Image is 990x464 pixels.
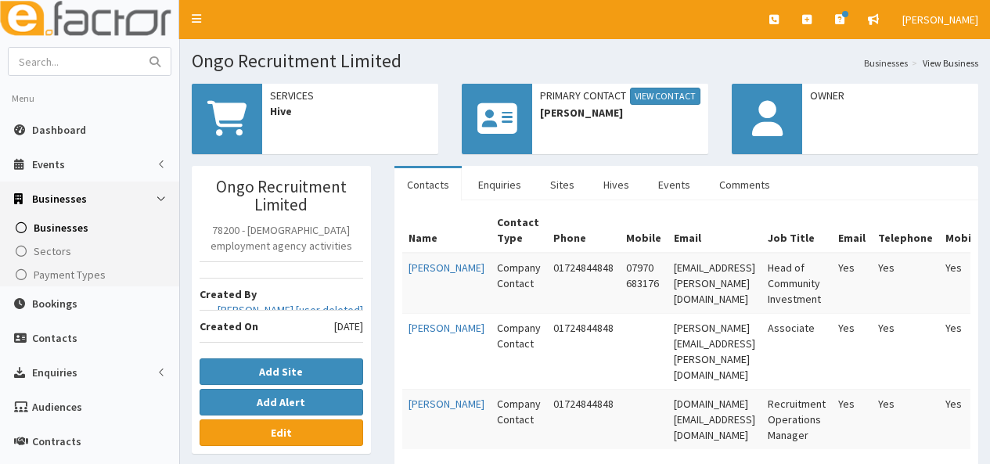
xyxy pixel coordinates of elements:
a: Hives [591,168,642,201]
span: Dashboard [32,123,86,137]
button: Add Alert [200,389,363,415]
b: Created On [200,319,258,333]
a: Edit [200,419,363,446]
td: Yes [939,390,987,450]
a: View Contact [630,88,700,105]
td: 01724844848 [547,390,620,450]
span: Businesses [34,221,88,235]
td: 07970 683176 [620,253,668,314]
a: Contacts [394,168,462,201]
td: Head of Community Investment [761,253,832,314]
td: Yes [939,314,987,390]
th: Email [832,208,872,253]
td: Company Contact [491,253,547,314]
b: Created By [200,287,257,301]
span: Audiences [32,400,82,414]
span: Owner [810,88,970,103]
th: Name [402,208,491,253]
td: Recruitment Operations Manager [761,390,832,450]
span: Services [270,88,430,103]
span: [DATE] [334,318,363,334]
input: Search... [9,48,140,75]
span: [PERSON_NAME] [540,105,700,120]
td: Yes [832,314,872,390]
b: Add Alert [257,395,305,409]
li: View Business [908,56,978,70]
td: Yes [939,253,987,314]
a: Businesses [4,216,179,239]
td: 01724844848 [547,314,620,390]
td: Yes [872,253,939,314]
th: Mobile [620,208,668,253]
span: Primary Contact [540,88,700,105]
a: Businesses [864,56,908,70]
td: Yes [832,253,872,314]
h3: Ongo Recruitment Limited [200,178,363,214]
td: 01724844848 [547,253,620,314]
b: Add Site [259,365,303,379]
td: Yes [832,390,872,450]
a: Sectors [4,239,179,263]
span: Contacts [32,331,77,345]
span: Sectors [34,244,71,258]
a: Events [646,168,703,201]
td: [PERSON_NAME][EMAIL_ADDRESS][PERSON_NAME][DOMAIN_NAME] [668,314,761,390]
td: [DOMAIN_NAME][EMAIL_ADDRESS][DOMAIN_NAME] [668,390,761,450]
th: Job Title [761,208,832,253]
h1: Ongo Recruitment Limited [192,51,978,71]
a: [PERSON_NAME] [409,321,484,335]
a: [PERSON_NAME] [409,261,484,275]
td: Yes [872,390,939,450]
a: Enquiries [466,168,534,201]
span: Hive [270,103,430,119]
td: Yes [872,314,939,390]
th: Email [668,208,761,253]
a: Comments [707,168,783,201]
td: Company Contact [491,314,547,390]
td: [EMAIL_ADDRESS][PERSON_NAME][DOMAIN_NAME] [668,253,761,314]
th: Contact Type [491,208,547,253]
span: Enquiries [32,365,77,379]
span: Payment Types [34,268,106,282]
a: Sites [538,168,587,201]
span: Businesses [32,192,87,206]
a: [PERSON_NAME] [409,397,484,411]
td: Associate [761,314,832,390]
span: Bookings [32,297,77,311]
a: [PERSON_NAME] [user deleted] [218,302,363,318]
span: Contracts [32,434,81,448]
b: Edit [271,426,292,440]
span: [PERSON_NAME] [902,13,978,27]
th: Telephone [872,208,939,253]
th: Mobile [939,208,987,253]
a: Payment Types [4,263,179,286]
p: 78200 - [DEMOGRAPHIC_DATA] employment agency activities [200,222,363,254]
th: Phone [547,208,620,253]
td: Company Contact [491,390,547,450]
span: Events [32,157,65,171]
